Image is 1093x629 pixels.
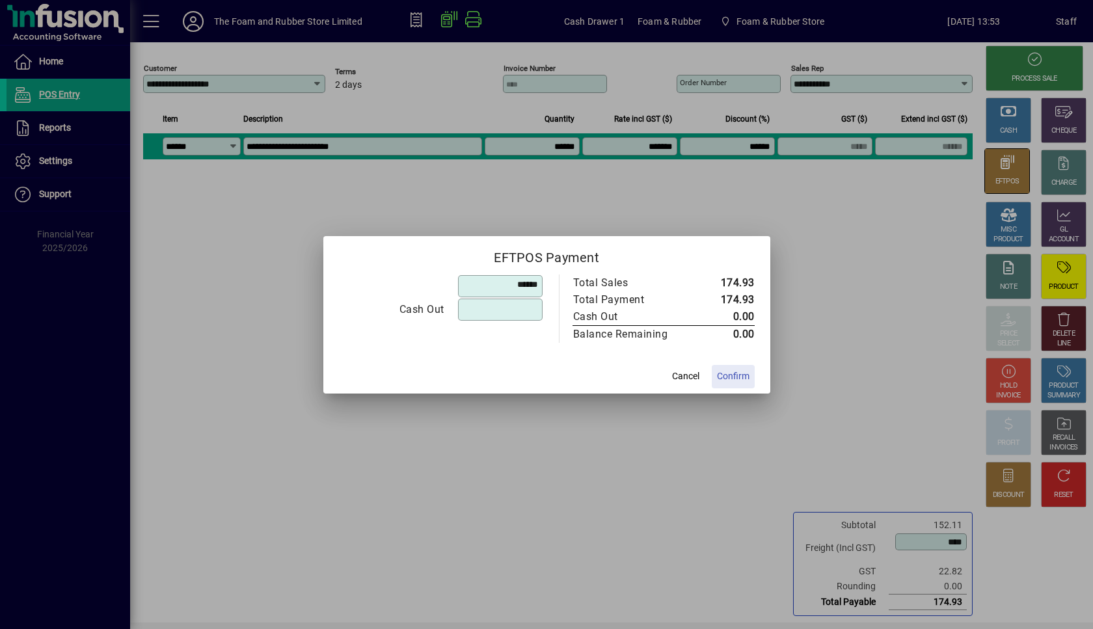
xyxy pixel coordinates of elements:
td: 174.93 [695,274,755,291]
span: Confirm [717,369,749,383]
td: Total Sales [573,274,695,291]
div: Cash Out [340,302,444,317]
span: Cancel [672,369,699,383]
h2: EFTPOS Payment [323,236,770,274]
td: 0.00 [695,325,755,343]
button: Cancel [665,365,707,388]
div: Balance Remaining [573,327,682,342]
button: Confirm [712,365,755,388]
td: 0.00 [695,308,755,326]
td: 174.93 [695,291,755,308]
td: Total Payment [573,291,695,308]
div: Cash Out [573,309,682,325]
